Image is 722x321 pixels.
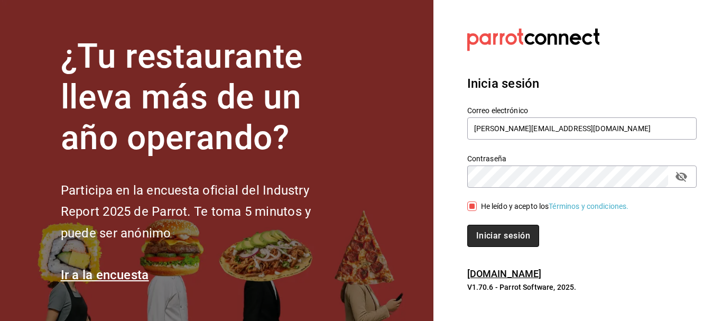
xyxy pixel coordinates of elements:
h2: Participa en la encuesta oficial del Industry Report 2025 de Parrot. Te toma 5 minutos y puede se... [61,180,346,244]
button: Iniciar sesión [467,225,539,247]
label: Correo electrónico [467,107,697,114]
input: Ingresa tu correo electrónico [467,117,697,140]
div: He leído y acepto los [481,201,629,212]
h1: ¿Tu restaurante lleva más de un año operando? [61,36,346,158]
label: Contraseña [467,155,697,162]
a: Términos y condiciones. [549,202,628,210]
a: [DOMAIN_NAME] [467,268,542,279]
h3: Inicia sesión [467,74,697,93]
a: Ir a la encuesta [61,268,149,282]
p: V1.70.6 - Parrot Software, 2025. [467,282,697,292]
button: passwordField [672,168,690,186]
